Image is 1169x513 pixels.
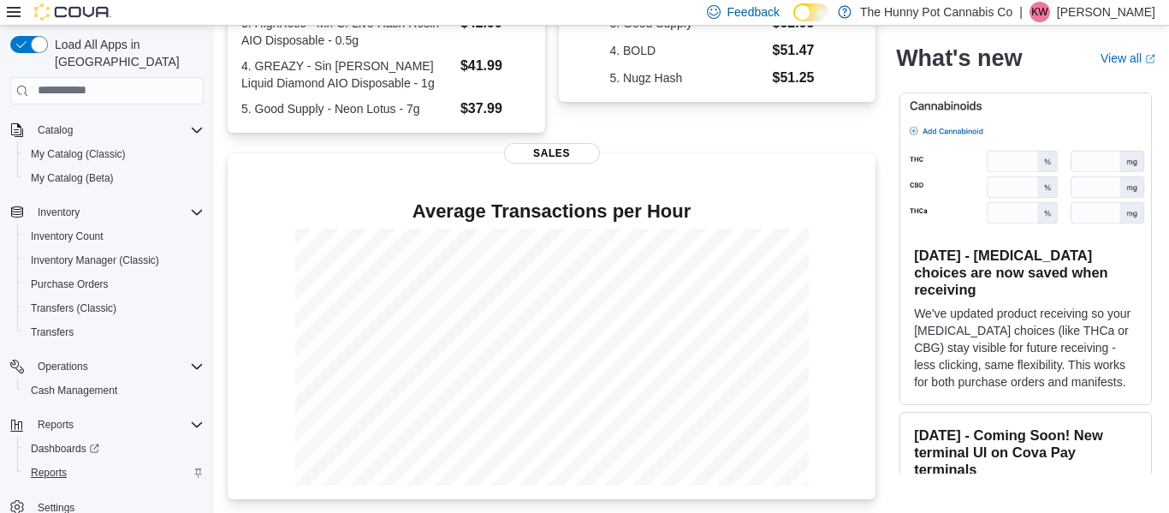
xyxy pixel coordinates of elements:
[241,57,454,92] dt: 4. GREAZY - Sin [PERSON_NAME] Liquid Diamond AIO Disposable - 1g
[24,380,204,401] span: Cash Management
[17,248,211,272] button: Inventory Manager (Classic)
[914,427,1137,478] h3: [DATE] - Coming Soon! New terminal UI on Cova Pay terminals
[24,168,121,188] a: My Catalog (Beta)
[38,360,88,373] span: Operations
[31,171,114,185] span: My Catalog (Beta)
[24,298,204,319] span: Transfers (Classic)
[914,247,1137,298] h3: [DATE] - [MEDICAL_DATA] choices are now saved when receiving
[31,147,126,161] span: My Catalog (Classic)
[17,461,211,485] button: Reports
[3,200,211,224] button: Inventory
[31,415,204,435] span: Reports
[31,415,80,435] button: Reports
[17,272,211,296] button: Purchase Orders
[3,355,211,379] button: Operations
[31,356,204,377] span: Operations
[17,224,211,248] button: Inventory Count
[460,56,531,76] dd: $41.99
[773,68,825,88] dd: $51.25
[24,226,110,247] a: Inventory Count
[24,462,74,483] a: Reports
[241,100,454,117] dt: 5. Good Supply - Neon Lotus - 7g
[24,274,204,295] span: Purchase Orders
[38,418,74,432] span: Reports
[504,143,600,164] span: Sales
[914,305,1137,391] p: We've updated product receiving so your [MEDICAL_DATA] choices (like THCa or CBG) stay visible fo...
[24,380,124,401] a: Cash Management
[24,438,204,459] span: Dashboards
[609,69,765,86] dt: 5. Nugz Hash
[31,301,116,315] span: Transfers (Classic)
[31,230,104,243] span: Inventory Count
[773,40,825,61] dd: $51.47
[1145,54,1155,64] svg: External link
[31,384,117,397] span: Cash Management
[17,296,211,320] button: Transfers (Classic)
[3,118,211,142] button: Catalog
[24,274,116,295] a: Purchase Orders
[31,325,74,339] span: Transfers
[48,36,204,70] span: Load All Apps in [GEOGRAPHIC_DATA]
[1030,2,1050,22] div: Kali Wehlann
[793,21,794,22] span: Dark Mode
[17,379,211,403] button: Cash Management
[241,201,862,222] h4: Average Transactions per Hour
[241,15,454,49] dt: 3. HighXotic - Mr. C. Live Hash Rosin AIO Disposable - 0.5g
[1031,2,1047,22] span: KW
[31,120,204,140] span: Catalog
[38,123,73,137] span: Catalog
[31,202,204,223] span: Inventory
[24,226,204,247] span: Inventory Count
[34,3,111,21] img: Cova
[31,120,80,140] button: Catalog
[460,98,531,119] dd: $37.99
[1057,2,1155,22] p: [PERSON_NAME]
[860,2,1012,22] p: The Hunny Pot Cannabis Co
[24,298,123,319] a: Transfers (Classic)
[31,466,67,480] span: Reports
[727,3,780,21] span: Feedback
[24,322,204,343] span: Transfers
[24,250,204,271] span: Inventory Manager (Classic)
[17,320,211,344] button: Transfers
[38,206,80,219] span: Inventory
[24,144,204,164] span: My Catalog (Classic)
[609,42,765,59] dt: 4. BOLD
[17,437,211,461] a: Dashboards
[17,142,211,166] button: My Catalog (Classic)
[896,45,1022,72] h2: What's new
[17,166,211,190] button: My Catalog (Beta)
[1101,51,1155,65] a: View allExternal link
[24,322,80,343] a: Transfers
[3,413,211,437] button: Reports
[31,442,99,456] span: Dashboards
[24,168,204,188] span: My Catalog (Beta)
[1019,2,1023,22] p: |
[24,144,133,164] a: My Catalog (Classic)
[31,277,109,291] span: Purchase Orders
[24,462,204,483] span: Reports
[31,254,159,267] span: Inventory Manager (Classic)
[24,250,166,271] a: Inventory Manager (Classic)
[31,356,95,377] button: Operations
[793,3,829,21] input: Dark Mode
[24,438,106,459] a: Dashboards
[31,202,86,223] button: Inventory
